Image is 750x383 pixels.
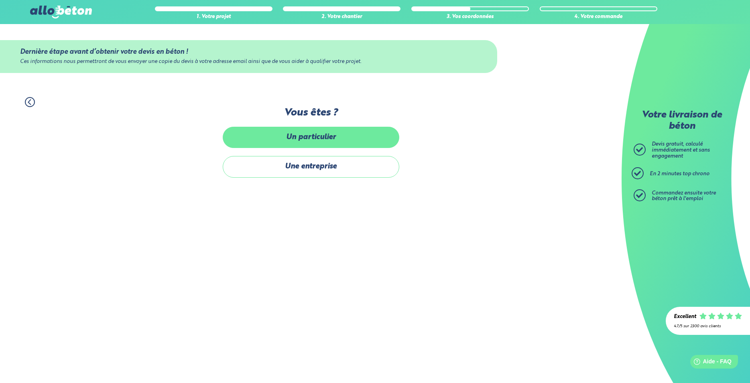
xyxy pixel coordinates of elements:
[20,48,478,56] div: Dernière étape avant d’obtenir votre devis en béton !
[223,127,399,148] label: Un particulier
[155,14,272,20] div: 1. Votre projet
[540,14,657,20] div: 4. Votre commande
[411,14,529,20] div: 3. Vos coordonnées
[20,59,478,65] div: Ces informations nous permettront de vous envoyer une copie du devis à votre adresse email ainsi ...
[223,107,399,119] label: Vous êtes ?
[30,6,92,18] img: allobéton
[283,14,400,20] div: 2. Votre chantier
[679,352,741,374] iframe: Help widget launcher
[223,156,399,177] label: Une entreprise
